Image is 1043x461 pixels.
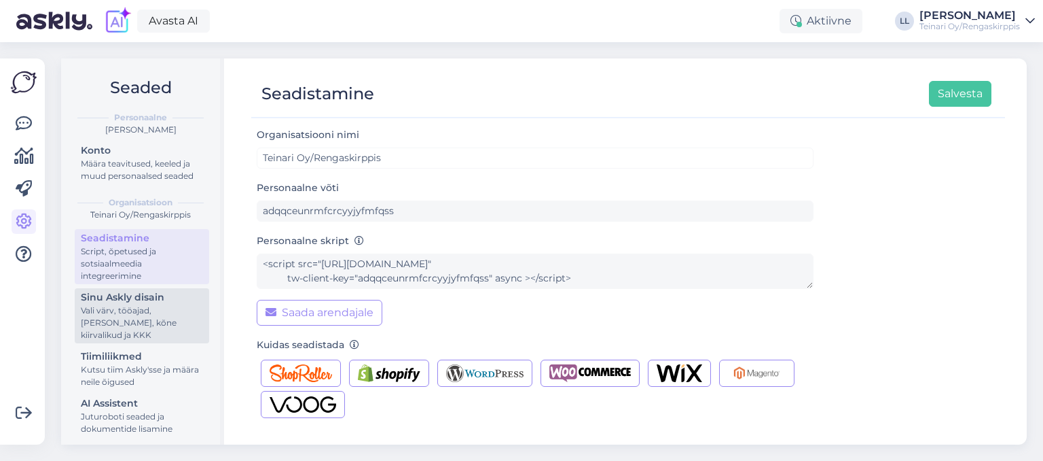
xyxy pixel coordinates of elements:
div: Seadistamine [81,231,203,245]
a: [PERSON_NAME]Teinari Oy/Rengaskirppis [919,10,1035,32]
a: KontoMäära teavitused, keeled ja muud personaalsed seaded [75,141,209,184]
div: Määra teavitused, keeled ja muud personaalsed seaded [81,158,203,182]
a: Avasta AI [137,10,210,33]
b: Personaalne [114,112,167,124]
input: ABC Corporation [257,148,813,169]
div: Script, õpetused ja sotsiaalmeedia integreerimine [81,245,203,282]
img: Voog [270,396,336,413]
div: Sinu Askly disain [81,290,203,305]
a: SeadistamineScript, õpetused ja sotsiaalmeedia integreerimine [75,229,209,284]
b: Organisatsioon [109,197,172,209]
div: E-mail [81,443,203,458]
img: Shoproller [270,364,332,382]
label: Personaalne skript [257,234,364,248]
div: Vali värv, tööajad, [PERSON_NAME], kõne kiirvalikud ja KKK [81,305,203,341]
div: LL [895,12,914,31]
div: [PERSON_NAME] [72,124,209,136]
label: Organisatsiooni nimi [257,128,365,142]
a: AI AssistentJuturoboti seaded ja dokumentide lisamine [75,394,209,437]
img: Shopify [358,364,420,382]
label: Personaalne võti [257,181,339,195]
img: Woocommerce [549,364,631,382]
div: Juturoboti seaded ja dokumentide lisamine [81,411,203,435]
div: AI Assistent [81,396,203,411]
a: TiimiliikmedKutsu tiim Askly'sse ja määra neile õigused [75,347,209,390]
label: Kuidas seadistada [257,338,359,352]
div: Seadistamine [261,81,374,107]
button: Salvesta [929,81,991,107]
img: Magento [728,364,786,382]
img: Wordpress [446,364,524,382]
h2: Seaded [72,75,209,101]
img: Wix [657,364,702,382]
img: Askly Logo [11,69,37,95]
button: Saada arendajale [257,300,382,326]
textarea: <script src="[URL][DOMAIN_NAME]" tw-client-key="adqqceunrmfcrcyyjyfmfqss" async ></script> [257,254,813,289]
img: explore-ai [103,7,132,35]
div: Kutsu tiim Askly'sse ja määra neile õigused [81,364,203,388]
div: Konto [81,143,203,158]
div: Teinari Oy/Rengaskirppis [72,209,209,221]
div: Teinari Oy/Rengaskirppis [919,21,1020,32]
div: Aktiivne [780,9,862,33]
a: Sinu Askly disainVali värv, tööajad, [PERSON_NAME], kõne kiirvalikud ja KKK [75,288,209,343]
div: [PERSON_NAME] [919,10,1020,21]
div: Tiimiliikmed [81,349,203,364]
